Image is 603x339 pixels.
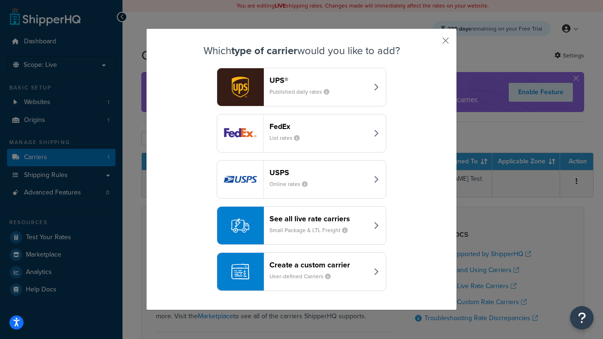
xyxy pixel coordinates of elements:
header: Create a custom carrier [269,260,368,269]
h3: Which would you like to add? [170,45,433,56]
small: Published daily rates [269,88,337,96]
header: FedEx [269,122,368,131]
strong: type of carrier [231,43,297,58]
button: Create a custom carrierUser-defined Carriers [217,252,386,291]
button: ups logoUPS®Published daily rates [217,68,386,106]
button: usps logoUSPSOnline rates [217,160,386,199]
img: fedEx logo [217,114,263,152]
img: usps logo [217,161,263,198]
button: fedEx logoFedExList rates [217,114,386,153]
button: See all live rate carriersSmall Package & LTL Freight [217,206,386,245]
small: Small Package & LTL Freight [269,226,355,234]
img: icon-carrier-custom-c93b8a24.svg [231,263,249,281]
small: User-defined Carriers [269,272,338,281]
header: UPS® [269,76,368,85]
small: Online rates [269,180,315,188]
small: List rates [269,134,307,142]
img: ups logo [217,68,263,106]
img: icon-carrier-liverate-becf4550.svg [231,217,249,234]
header: See all live rate carriers [269,214,368,223]
header: USPS [269,168,368,177]
button: Open Resource Center [570,306,594,330]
